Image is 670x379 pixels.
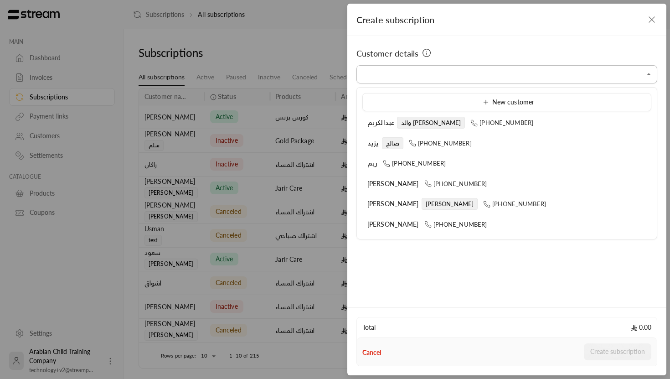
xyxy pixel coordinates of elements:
span: والد [PERSON_NAME] [397,117,465,129]
span: [PHONE_NUMBER] [470,119,533,126]
span: [PERSON_NAME] [422,198,478,210]
span: [PHONE_NUMBER] [383,160,446,167]
span: Create subscription [356,14,434,25]
span: [PERSON_NAME] [367,200,419,208]
span: 0.00 [631,323,651,332]
span: [PHONE_NUMBER] [424,180,487,187]
span: صالح [382,137,404,149]
span: Total [362,323,376,332]
span: ريم [367,159,377,167]
span: [PERSON_NAME] [367,180,419,187]
button: Cancel [362,348,381,357]
span: عبدالكريم [367,119,394,126]
span: [PHONE_NUMBER] [483,200,546,208]
span: [PERSON_NAME] [367,220,419,228]
span: Customer details [356,47,418,60]
span: يزيد [367,139,379,147]
span: New customer [479,98,534,106]
span: [PHONE_NUMBER] [409,140,472,147]
span: [PHONE_NUMBER] [424,221,487,228]
button: Close [644,69,655,80]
